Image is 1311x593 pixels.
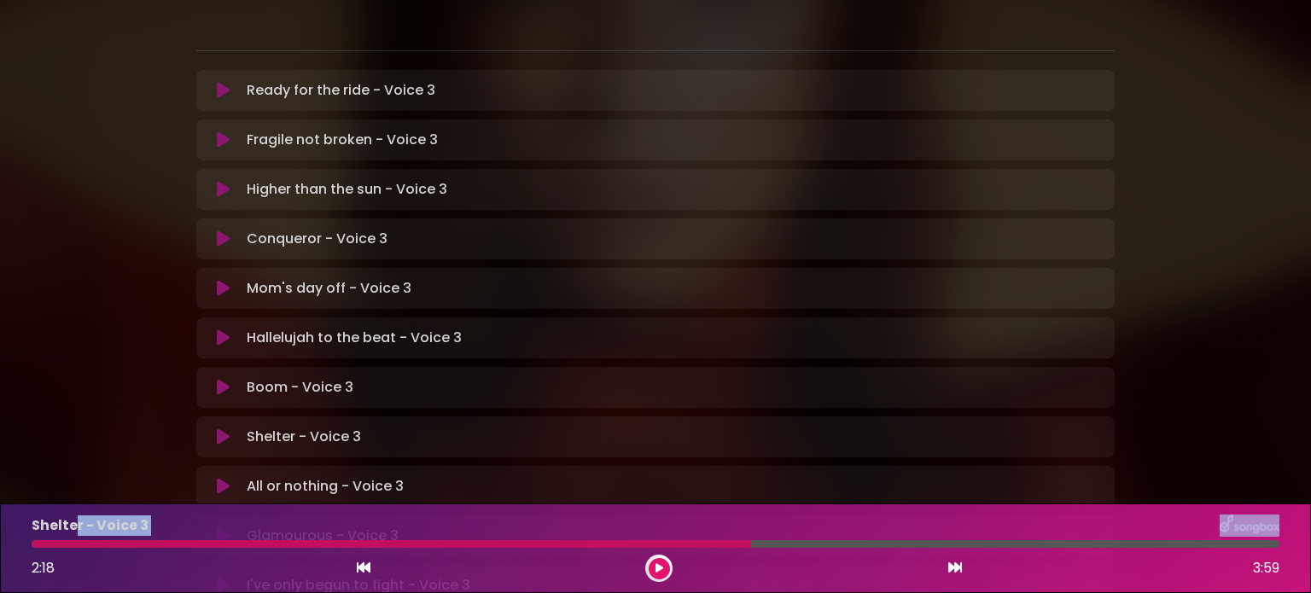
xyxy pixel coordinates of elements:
[247,229,387,249] p: Conqueror - Voice 3
[1220,515,1279,537] img: songbox-logo-white.png
[247,179,447,200] p: Higher than the sun - Voice 3
[247,80,435,101] p: Ready for the ride - Voice 3
[247,328,462,348] p: Hallelujah to the beat - Voice 3
[1253,558,1279,578] span: 3:59
[247,476,404,497] p: All or nothing - Voice 3
[247,130,438,150] p: Fragile not broken - Voice 3
[32,558,55,578] span: 2:18
[247,278,411,299] p: Mom's day off - Voice 3
[247,377,353,398] p: Boom - Voice 3
[32,515,149,536] p: Shelter - Voice 3
[247,427,361,447] p: Shelter - Voice 3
